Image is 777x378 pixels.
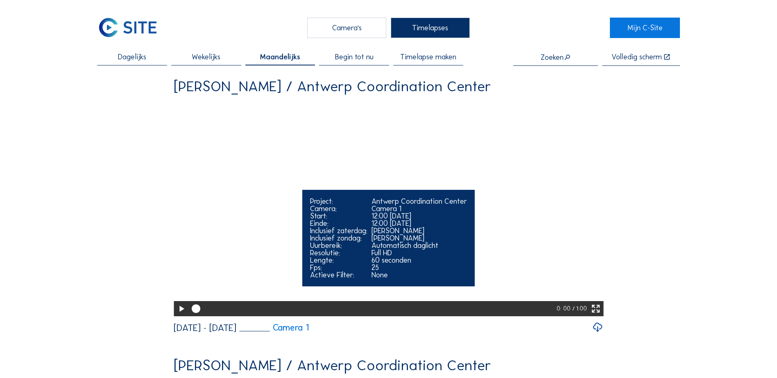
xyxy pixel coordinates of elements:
[310,234,367,242] div: Inclusief zondag:
[372,271,467,279] div: None
[572,301,587,316] div: / 1:00
[174,323,236,333] div: [DATE] - [DATE]
[310,205,367,212] div: Camera:
[240,323,309,332] a: Camera 1
[372,242,467,249] div: Automatisch daglicht
[260,53,300,61] span: Maandelijks
[372,256,467,264] div: 60 seconden
[310,264,367,271] div: Fps:
[372,234,467,242] div: [PERSON_NAME]
[310,227,367,234] div: Inclusief zaterdag:
[372,205,467,212] div: Camera 1
[97,18,167,38] a: C-SITE Logo
[335,53,374,61] span: Begin tot nu
[372,198,467,205] div: Antwerp Coordination Center
[372,264,467,271] div: 25
[372,220,467,227] div: 12:00 [DATE]
[391,18,470,38] div: Timelapses
[310,256,367,264] div: Lengte:
[400,53,456,61] span: Timelapse maken
[118,53,146,61] span: Dagelijks
[192,53,220,61] span: Wekelijks
[310,249,367,256] div: Resolutie:
[372,227,467,234] div: [PERSON_NAME]
[174,101,603,315] video: Your browser does not support the video tag.
[372,249,467,256] div: Full HD
[310,271,367,279] div: Actieve Filter:
[307,18,386,38] div: Camera's
[174,79,491,94] div: [PERSON_NAME] / Antwerp Coordination Center
[372,212,467,220] div: 12:00 [DATE]
[310,212,367,220] div: Start:
[310,220,367,227] div: Einde:
[310,242,367,249] div: Uurbereik:
[610,18,680,38] a: Mijn C-Site
[174,358,491,373] div: [PERSON_NAME] / Antwerp Coordination Center
[310,198,367,205] div: Project:
[97,18,158,38] img: C-SITE Logo
[557,301,572,316] div: 0: 00
[612,53,662,61] div: Volledig scherm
